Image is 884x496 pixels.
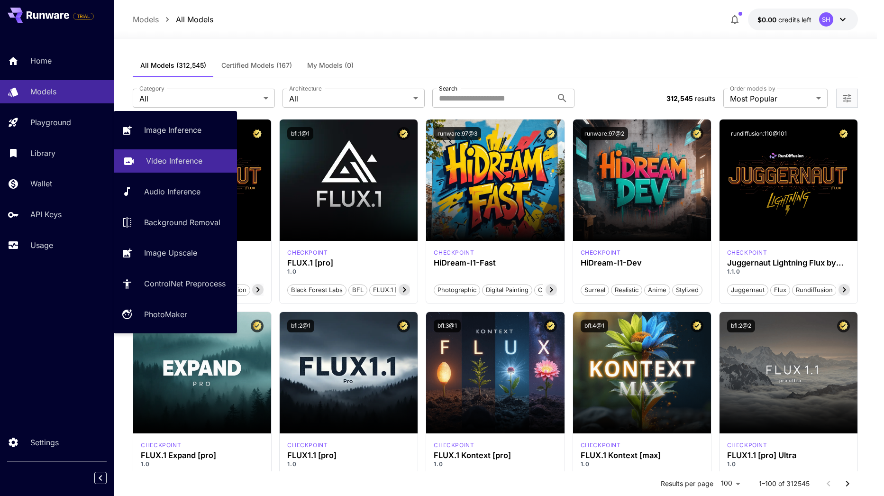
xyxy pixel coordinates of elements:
[287,248,328,257] p: checkpoint
[30,178,52,189] p: Wallet
[661,479,713,488] p: Results per page
[221,61,292,70] span: Certified Models (167)
[287,258,410,267] h3: FLUX.1 [pro]
[144,186,200,197] p: Audio Inference
[287,320,314,332] button: bfl:2@1
[727,248,767,257] div: FLUX.1 D
[30,86,56,97] p: Models
[730,93,812,104] span: Most Popular
[101,469,114,487] div: Collapse sidebar
[144,124,201,136] p: Image Inference
[114,303,237,326] a: PhotoMaker
[288,285,346,295] span: Black Forest Labs
[727,258,850,267] h3: Juggernaut Lightning Flux by RunDiffusion
[133,14,213,25] nav: breadcrumb
[819,12,833,27] div: SH
[483,285,532,295] span: Digital Painting
[841,92,853,104] button: Open more filters
[141,451,264,460] h3: FLUX.1 Expand [pro]
[581,258,703,267] h3: HiDream-I1-Dev
[544,127,557,140] button: Certified Model – Vetted for best performance and includes a commercial license.
[434,451,556,460] h3: FLUX.1 Kontext [pro]
[30,147,55,159] p: Library
[581,127,628,140] button: runware:97@2
[611,285,642,295] span: Realistic
[581,320,608,332] button: bfl:4@1
[289,93,410,104] span: All
[838,474,857,493] button: Go to next page
[727,127,791,140] button: rundiffusion:110@101
[287,451,410,460] h3: FLUX1.1 [pro]
[140,61,206,70] span: All Models (312,545)
[581,441,621,450] div: FLUX.1 Kontext [max]
[434,285,480,295] span: Photographic
[114,149,237,173] a: Video Inference
[144,247,197,258] p: Image Upscale
[837,127,850,140] button: Certified Model – Vetted for best performance and includes a commercial license.
[146,155,202,166] p: Video Inference
[30,437,59,448] p: Settings
[434,460,556,468] p: 1.0
[727,451,850,460] div: FLUX1.1 [pro] Ultra
[289,84,321,92] label: Architecture
[30,209,62,220] p: API Keys
[287,127,313,140] button: bfl:1@1
[728,285,768,295] span: juggernaut
[397,127,410,140] button: Certified Model – Vetted for best performance and includes a commercial license.
[287,267,410,276] p: 1.0
[757,15,811,25] div: $0.00
[114,272,237,295] a: ControlNet Preprocess
[581,451,703,460] div: FLUX.1 Kontext [max]
[30,55,52,66] p: Home
[114,180,237,203] a: Audio Inference
[535,285,570,295] span: Cinematic
[144,309,187,320] p: PhotoMaker
[691,127,703,140] button: Certified Model – Vetted for best performance and includes a commercial license.
[287,248,328,257] div: fluxpro
[581,441,621,450] p: checkpoint
[434,320,461,332] button: bfl:3@1
[727,441,767,450] div: fluxultra
[251,127,264,140] button: Certified Model – Vetted for best performance and includes a commercial license.
[307,61,354,70] span: My Models (0)
[397,320,410,332] button: Certified Model – Vetted for best performance and includes a commercial license.
[581,460,703,468] p: 1.0
[666,94,693,102] span: 312,545
[434,248,474,257] div: HiDream Fast
[727,248,767,257] p: checkpoint
[139,93,260,104] span: All
[645,285,670,295] span: Anime
[727,267,850,276] p: 1.1.0
[778,16,811,24] span: credits left
[141,460,264,468] p: 1.0
[771,285,790,295] span: flux
[251,320,264,332] button: Certified Model – Vetted for best performance and includes a commercial license.
[73,10,94,22] span: Add your payment card to enable full platform functionality.
[139,84,164,92] label: Category
[144,217,220,228] p: Background Removal
[287,441,328,450] p: checkpoint
[370,285,413,295] span: FLUX.1 [pro]
[837,320,850,332] button: Certified Model – Vetted for best performance and includes a commercial license.
[793,285,836,295] span: rundiffusion
[581,248,621,257] div: HiDream Dev
[730,84,775,92] label: Order models by
[94,472,107,484] button: Collapse sidebar
[757,16,778,24] span: $0.00
[717,477,744,490] div: 100
[73,13,93,20] span: TRIAL
[287,460,410,468] p: 1.0
[673,285,702,295] span: Stylized
[434,248,474,257] p: checkpoint
[114,211,237,234] a: Background Removal
[581,248,621,257] p: checkpoint
[114,119,237,142] a: Image Inference
[434,258,556,267] h3: HiDream-I1-Fast
[176,14,213,25] p: All Models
